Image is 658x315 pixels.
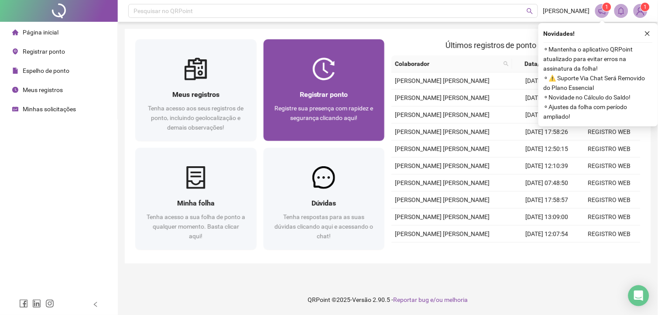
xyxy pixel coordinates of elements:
td: [DATE] 12:50:15 [516,140,579,157]
span: Versão [353,296,372,303]
span: linkedin [32,299,41,308]
span: instagram [45,299,54,308]
span: close [644,31,651,37]
span: search [502,57,511,70]
a: Meus registrosTenha acesso aos seus registros de ponto, incluindo geolocalização e demais observa... [135,39,257,141]
span: Reportar bug e/ou melhoria [394,296,468,303]
span: [PERSON_NAME] [PERSON_NAME] [395,111,490,118]
span: Página inicial [23,29,58,36]
span: Registre sua presença com rapidez e segurança clicando aqui! [274,105,373,121]
span: home [12,29,18,35]
span: notification [598,7,606,15]
td: [DATE] 17:58:57 [516,192,579,209]
span: Minha folha [177,199,215,207]
a: DúvidasTenha respostas para as suas dúvidas clicando aqui e acessando o chat! [264,148,385,250]
span: Tenha respostas para as suas dúvidas clicando aqui e acessando o chat! [274,213,373,240]
span: [PERSON_NAME] [PERSON_NAME] [395,94,490,101]
img: 90142 [634,4,647,17]
th: Data/Hora [512,55,573,72]
span: 1 [606,4,609,10]
span: file [12,68,18,74]
td: [DATE] 13:09:00 [516,209,579,226]
span: [PERSON_NAME] [PERSON_NAME] [395,230,490,237]
td: [DATE] 07:48:50 [516,175,579,192]
span: ⚬ Mantenha o aplicativo QRPoint atualizado para evitar erros na assinatura da folha! [544,45,653,73]
span: Novidades ! [544,29,575,38]
td: REGISTRO WEB [578,123,641,140]
td: [DATE] 07:51:27 [516,243,579,260]
span: [PERSON_NAME] [PERSON_NAME] [395,162,490,169]
span: ⚬ ⚠️ Suporte Via Chat Será Removido do Plano Essencial [544,73,653,92]
span: Minhas solicitações [23,106,76,113]
span: clock-circle [12,87,18,93]
span: schedule [12,106,18,112]
td: REGISTRO WEB [578,209,641,226]
span: facebook [19,299,28,308]
span: [PERSON_NAME] [PERSON_NAME] [395,179,490,186]
span: Tenha acesso aos seus registros de ponto, incluindo geolocalização e demais observações! [148,105,243,131]
td: REGISTRO WEB [578,157,641,175]
span: ⚬ Novidade no Cálculo do Saldo! [544,92,653,102]
td: REGISTRO WEB [578,140,641,157]
div: Open Intercom Messenger [628,285,649,306]
span: environment [12,48,18,55]
td: [DATE] 08:03:52 [516,106,579,123]
td: [DATE] 12:10:39 [516,157,579,175]
a: Registrar pontoRegistre sua presença com rapidez e segurança clicando aqui! [264,39,385,141]
td: [DATE] 17:58:26 [516,123,579,140]
sup: Atualize o seu contato no menu Meus Dados [641,3,650,11]
sup: 1 [603,3,611,11]
span: left [93,301,99,308]
span: Data/Hora [516,59,562,68]
td: REGISTRO WEB [578,226,641,243]
span: [PERSON_NAME] [PERSON_NAME] [395,213,490,220]
a: Minha folhaTenha acesso a sua folha de ponto a qualquer momento. Basta clicar aqui! [135,148,257,250]
span: Meus registros [172,90,219,99]
span: search [527,8,533,14]
td: [DATE] 13:00:39 [516,72,579,89]
span: Registrar ponto [23,48,65,55]
span: search [504,61,509,66]
span: ⚬ Ajustes da folha com período ampliado! [544,102,653,121]
span: [PERSON_NAME] [PERSON_NAME] [395,77,490,84]
span: Tenha acesso a sua folha de ponto a qualquer momento. Basta clicar aqui! [147,213,245,240]
span: Registrar ponto [300,90,348,99]
span: 1 [644,4,647,10]
span: [PERSON_NAME] [PERSON_NAME] [395,128,490,135]
td: REGISTRO WEB [578,175,641,192]
span: Dúvidas [312,199,336,207]
span: bell [617,7,625,15]
td: [DATE] 12:07:54 [516,226,579,243]
footer: QRPoint © 2025 - 2.90.5 - [118,284,658,315]
span: [PERSON_NAME] [PERSON_NAME] [395,196,490,203]
td: REGISTRO WEB [578,192,641,209]
span: Últimos registros de ponto sincronizados [446,41,586,50]
td: REGISTRO WEB [578,243,641,260]
span: [PERSON_NAME] [543,6,590,16]
span: [PERSON_NAME] [PERSON_NAME] [395,145,490,152]
td: [DATE] 12:08:28 [516,89,579,106]
span: Meus registros [23,86,63,93]
span: Colaborador [395,59,500,68]
span: Espelho de ponto [23,67,69,74]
